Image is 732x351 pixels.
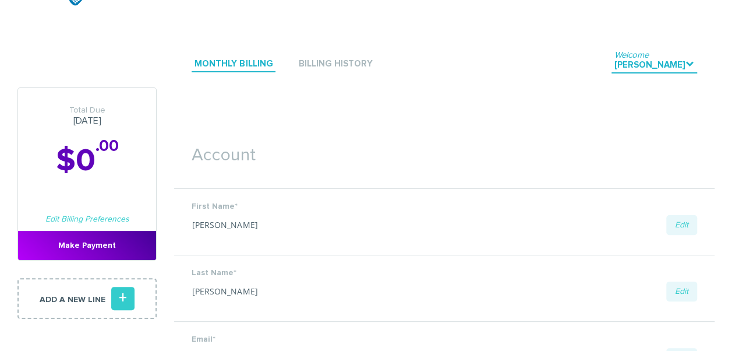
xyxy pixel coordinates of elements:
[18,144,156,178] h2: $0
[666,215,697,235] a: Edit
[611,58,697,73] a: Welcome[PERSON_NAME].
[192,334,697,345] label: Email*
[18,231,156,260] a: Make Payment
[295,57,375,72] a: Billing History
[45,215,129,223] a: Edit Billing Preferences
[192,267,697,279] label: Last Name*
[18,106,156,115] span: Total Due
[174,128,715,171] h1: Account
[111,287,135,310] i: +
[614,51,649,59] span: Welcome
[96,138,119,155] sup: .00
[18,106,156,127] h3: [DATE]
[666,282,697,301] a: Edit
[17,278,157,319] a: Add a new line+
[685,59,694,68] i: .
[192,201,697,212] label: First Name*
[192,57,275,72] a: Monthly Billing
